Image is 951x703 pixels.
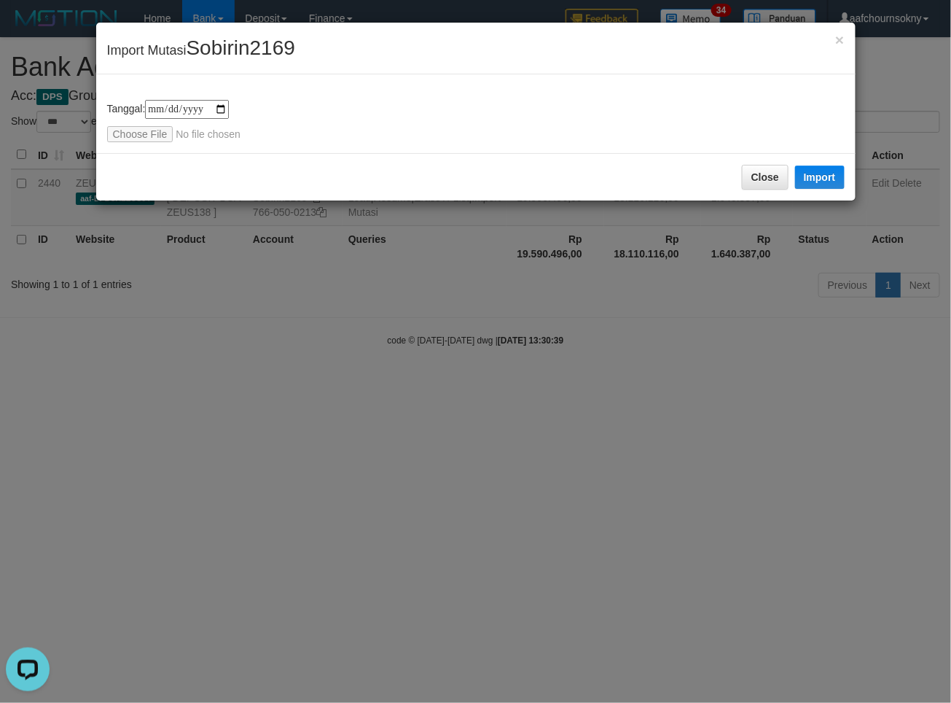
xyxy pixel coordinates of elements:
span: Import Mutasi [107,43,295,58]
button: Open LiveChat chat widget [6,6,50,50]
button: Close [835,32,844,47]
div: Tanggal: [107,100,845,142]
span: Sobirin2169 [187,36,295,59]
span: × [835,31,844,48]
button: Import [795,166,845,189]
button: Close [742,165,788,190]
